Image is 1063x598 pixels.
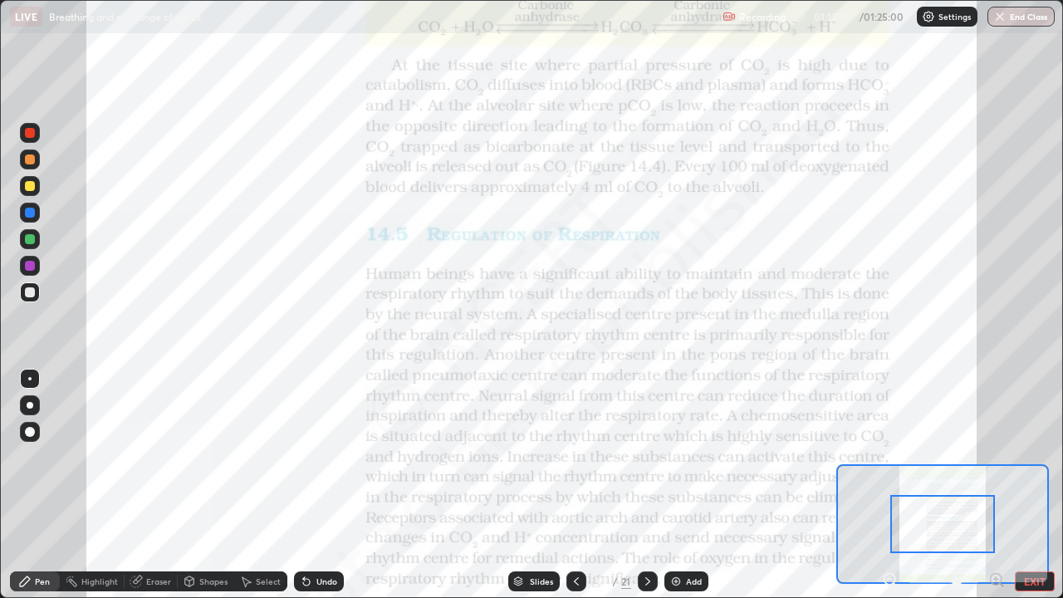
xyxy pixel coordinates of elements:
div: / [613,576,618,586]
p: LIVE [15,10,37,23]
div: 21 [621,574,631,589]
img: recording.375f2c34.svg [723,10,736,23]
img: class-settings-icons [922,10,935,23]
div: Undo [316,577,337,586]
div: Add [686,577,702,586]
p: Breathing and exchange of gases [49,10,201,23]
div: Highlight [81,577,118,586]
div: 19 [593,576,610,586]
button: End Class [987,7,1055,27]
div: Shapes [199,577,228,586]
img: add-slide-button [669,575,683,588]
p: Settings [938,12,971,21]
div: Select [256,577,281,586]
div: Eraser [146,577,171,586]
img: end-class-cross [993,10,1007,23]
div: Pen [35,577,50,586]
p: Recording [739,11,786,23]
div: Slides [530,577,553,586]
button: EXIT [1015,571,1055,591]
